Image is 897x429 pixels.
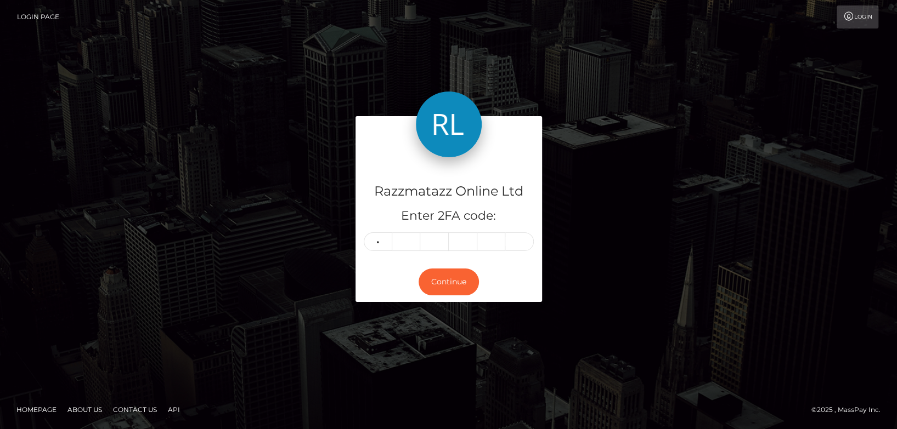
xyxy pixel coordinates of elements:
[811,404,889,416] div: © 2025 , MassPay Inc.
[63,401,106,418] a: About Us
[163,401,184,418] a: API
[12,401,61,418] a: Homepage
[364,208,534,225] h5: Enter 2FA code:
[364,182,534,201] h4: Razzmatazz Online Ltd
[109,401,161,418] a: Contact Us
[837,5,878,28] a: Login
[419,268,479,295] button: Continue
[416,91,482,157] img: Razzmatazz Online Ltd
[17,5,59,28] a: Login Page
